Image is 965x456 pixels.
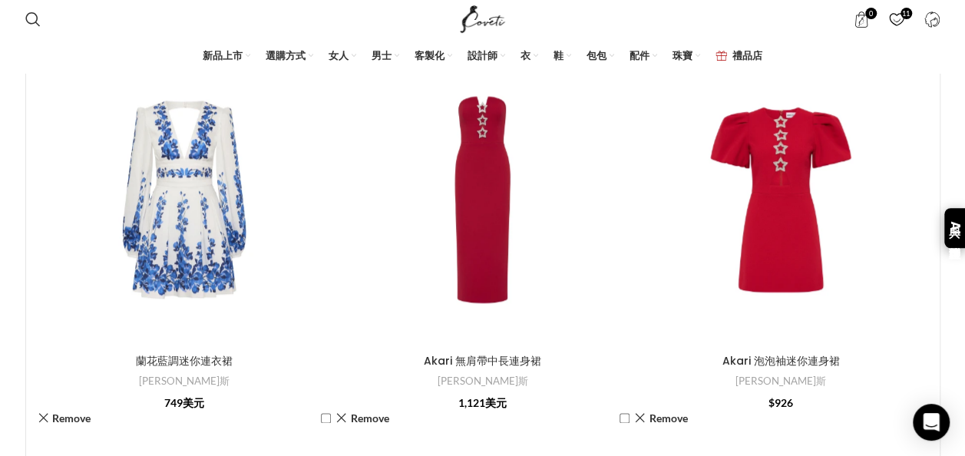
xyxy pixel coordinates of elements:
div: 打開對講信使 [913,404,950,441]
a: 鞋 [554,40,571,72]
a: 男士 [372,40,399,72]
span: 選購方式 [266,48,306,62]
span: 珠寶 [673,48,692,62]
span: 禮品店 [732,48,762,62]
a: 新品上市 [203,40,250,72]
a: 衣 [521,40,538,72]
span: $ [768,396,775,409]
img: GiftBag [715,51,727,61]
font: 0 [869,9,873,18]
div: Search [18,4,48,35]
span: 女人 [329,48,349,62]
span: 設計師 [468,48,497,62]
a: 網站標誌 [457,12,508,25]
a: 配件 [630,40,657,72]
div: My Wishlist [881,4,913,35]
a: 0 [846,4,877,35]
span: 鞋 [554,48,563,62]
a: 設計師 [468,40,505,72]
a: [PERSON_NAME]斯 [139,375,230,387]
a: 尋 [18,4,48,35]
a: 女人 [329,40,356,72]
a: 11 [881,4,913,35]
span: 新品上市 [203,48,243,62]
bdi: 1,121 [458,396,507,409]
span: 美元 [485,396,507,409]
span: 客製化 [415,48,444,62]
bdi: 926 [768,396,793,409]
span: 配件 [630,48,649,62]
span: 美元 [183,396,204,409]
bdi: 749 [164,396,204,409]
a: 選購方式 [266,40,313,72]
span: 包包 [587,48,606,62]
a: Akari 泡泡袖迷你連身裙 [722,353,840,368]
a: [PERSON_NAME]斯 [437,375,527,387]
a: 客製化 [415,40,452,72]
a: 包包 [587,40,614,72]
a: 禮品店 [715,40,762,72]
a: [PERSON_NAME]斯 [735,375,826,387]
a: 蘭花藍調迷你連衣裙 [136,353,233,368]
span: 男士 [372,48,392,62]
div: 主導航 [18,40,948,72]
span: 11 [901,8,912,19]
span: 衣 [521,48,530,62]
a: 珠寶 [673,40,700,72]
a: Akari 無肩帶中長連身裙 [424,353,541,368]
